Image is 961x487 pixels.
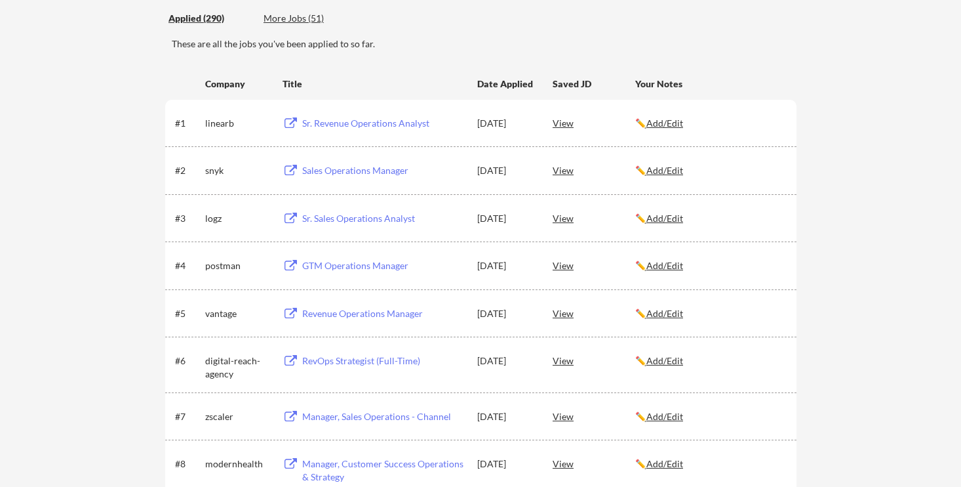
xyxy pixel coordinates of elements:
[635,117,785,130] div: ✏️
[635,259,785,272] div: ✏️
[264,12,360,25] div: More Jobs (51)
[646,355,683,366] u: Add/Edit
[477,77,535,91] div: Date Applied
[205,77,271,91] div: Company
[302,259,465,272] div: GTM Operations Manager
[175,307,201,320] div: #5
[302,354,465,368] div: RevOps Strategist (Full-Time)
[175,457,201,471] div: #8
[635,77,785,91] div: Your Notes
[205,354,271,380] div: digital-reach-agency
[646,308,683,319] u: Add/Edit
[205,259,271,272] div: postman
[553,404,635,428] div: View
[635,354,785,368] div: ✏️
[283,77,465,91] div: Title
[477,259,535,272] div: [DATE]
[646,260,683,271] u: Add/Edit
[635,164,785,177] div: ✏️
[553,158,635,182] div: View
[553,206,635,230] div: View
[646,165,683,176] u: Add/Edit
[205,457,271,471] div: modernhealth
[175,410,201,423] div: #7
[175,354,201,368] div: #6
[205,410,271,423] div: zscaler
[168,12,254,26] div: These are all the jobs you've been applied to so far.
[175,259,201,272] div: #4
[553,301,635,325] div: View
[646,411,683,422] u: Add/Edit
[635,212,785,225] div: ✏️
[205,212,271,225] div: logz
[302,410,465,423] div: Manager, Sales Operations - Channel
[553,452,635,475] div: View
[302,117,465,130] div: Sr. Revenue Operations Analyst
[302,457,465,483] div: Manager, Customer Success Operations & Strategy
[205,164,271,177] div: snyk
[646,117,683,129] u: Add/Edit
[477,307,535,320] div: [DATE]
[205,117,271,130] div: linearb
[175,212,201,225] div: #3
[635,410,785,423] div: ✏️
[477,164,535,177] div: [DATE]
[302,212,465,225] div: Sr. Sales Operations Analyst
[477,212,535,225] div: [DATE]
[553,72,635,95] div: Saved JD
[205,307,271,320] div: vantage
[553,111,635,135] div: View
[175,117,201,130] div: #1
[477,410,535,423] div: [DATE]
[302,307,465,320] div: Revenue Operations Manager
[646,213,683,224] u: Add/Edit
[477,117,535,130] div: [DATE]
[175,164,201,177] div: #2
[302,164,465,177] div: Sales Operations Manager
[172,37,796,51] div: These are all the jobs you've been applied to so far.
[477,354,535,368] div: [DATE]
[553,349,635,372] div: View
[646,458,683,469] u: Add/Edit
[264,12,360,26] div: These are job applications we think you'd be a good fit for, but couldn't apply you to automatica...
[635,307,785,320] div: ✏️
[477,457,535,471] div: [DATE]
[635,457,785,471] div: ✏️
[553,253,635,277] div: View
[168,12,254,25] div: Applied (290)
